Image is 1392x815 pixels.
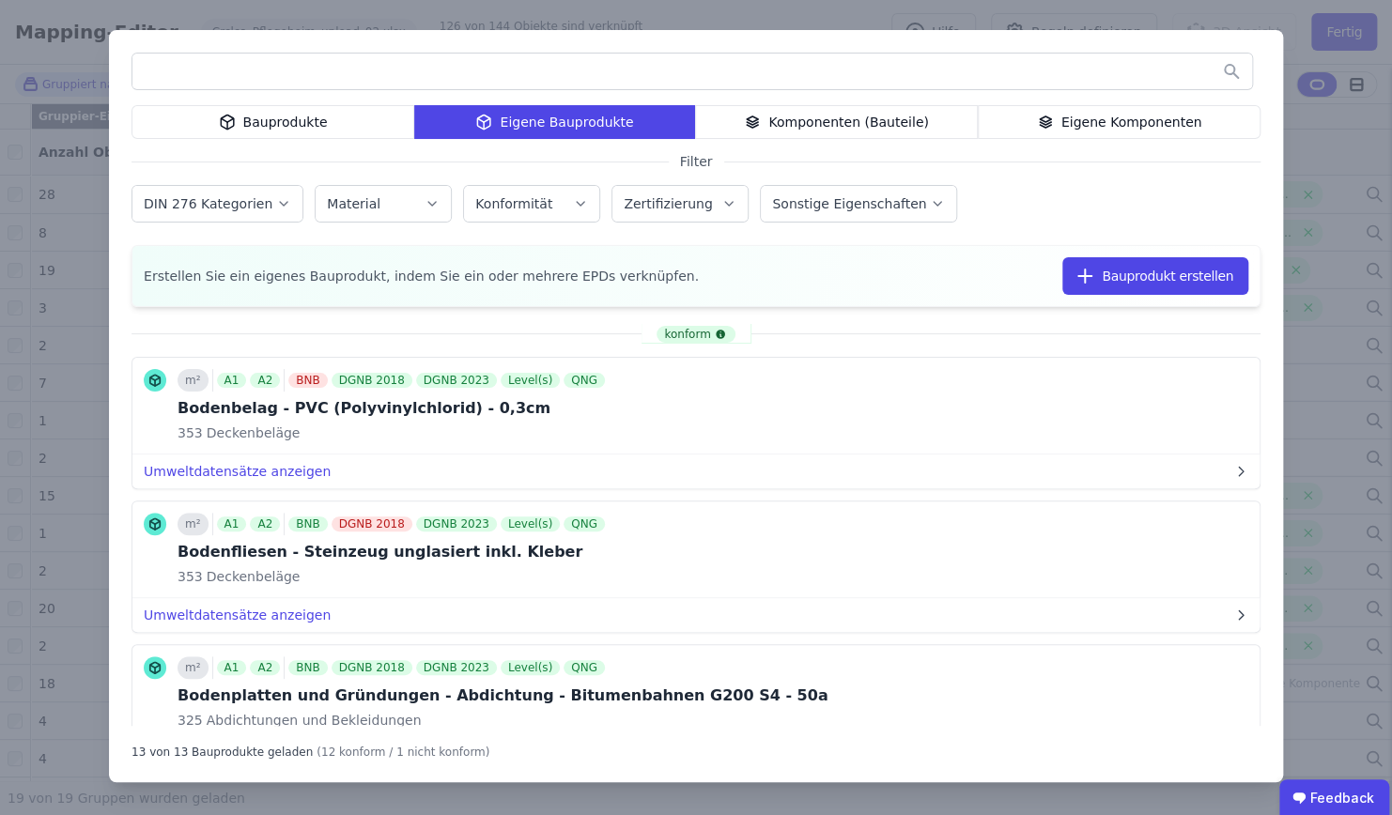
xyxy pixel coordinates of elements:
span: 353 [178,567,203,586]
label: DIN 276 Kategorien [144,196,276,211]
div: BNB [288,373,327,388]
div: Bodenplatten und Gründungen - Abdichtung - Bitumenbahnen G200 S4 - 50a [178,684,827,707]
button: Umweltdatensätze anzeigen [132,454,1260,488]
div: Eigene Komponenten [978,105,1261,139]
div: BNB [288,516,327,531]
span: 353 [178,423,203,442]
div: Eigene Bauprodukte [414,105,695,139]
div: Level(s) [501,373,560,388]
div: DGNB 2023 [416,373,497,388]
button: Bauprodukt erstellen [1062,257,1248,295]
button: Zertifizierung [612,186,748,222]
div: Level(s) [501,516,560,531]
span: Filter [669,152,724,171]
div: BNB [288,660,327,675]
span: 325 [178,711,203,730]
span: Abdichtungen und Bekleidungen [203,711,422,730]
button: Material [316,186,451,222]
div: m² [178,656,209,679]
div: DGNB 2023 [416,516,497,531]
div: Bauprodukte [131,105,414,139]
button: Umweltdatensätze anzeigen [132,598,1260,632]
div: A1 [217,516,247,531]
div: 13 von 13 Bauprodukte geladen [131,737,313,760]
div: A2 [250,660,280,675]
div: Komponenten (Bauteile) [695,105,978,139]
div: QNG [564,660,605,675]
div: A1 [217,373,247,388]
div: Level(s) [501,660,560,675]
button: Sonstige Eigenschaften [761,186,956,222]
span: Deckenbeläge [203,567,301,586]
label: Sonstige Eigenschaften [772,196,930,211]
div: A2 [250,373,280,388]
label: Konformität [475,196,556,211]
div: Bodenfliesen - Steinzeug unglasiert inkl. Kleber [178,541,609,563]
button: Konformität [464,186,599,222]
div: konform [657,326,735,343]
span: Erstellen Sie ein eigenes Bauprodukt, indem Sie ein oder mehrere EPDs verknüpfen. [144,267,699,285]
div: m² [178,513,209,535]
div: DGNB 2018 [332,373,412,388]
div: m² [178,369,209,392]
label: Zertifizierung [624,196,716,211]
div: QNG [564,516,605,531]
div: DGNB 2023 [416,660,497,675]
div: QNG [564,373,605,388]
label: Material [327,196,384,211]
div: (12 konform / 1 nicht konform) [317,737,489,760]
div: DGNB 2018 [332,660,412,675]
div: Bodenbelag - PVC (Polyvinylchlorid) - 0,3cm [178,397,609,420]
div: A2 [250,516,280,531]
button: DIN 276 Kategorien [132,186,302,222]
div: DGNB 2018 [332,516,412,531]
span: Deckenbeläge [203,423,301,442]
div: A1 [217,660,247,675]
